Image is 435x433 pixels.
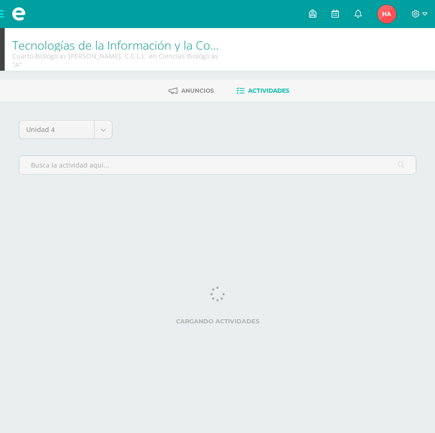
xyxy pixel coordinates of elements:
[377,5,396,23] img: ff5f453f7acb13dd6a27a2ad2f179496.png
[12,51,222,69] div: Cuarto Biológicas Bach. C.C.L.L. en Ciencias Biológicas 'A'
[236,83,289,98] a: Actividades
[26,121,87,139] span: Unidad 4
[19,121,112,139] a: Unidad 4
[12,37,278,53] a: Tecnologías de la Información y la Comunicación I
[248,87,289,94] span: Actividades
[12,38,222,51] h1: Tecnologías de la Información y la Comunicación I
[19,156,416,174] input: Busca la actividad aquí...
[181,87,214,94] span: Anuncios
[19,318,416,325] label: Cargando actividades
[169,83,214,98] a: Anuncios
